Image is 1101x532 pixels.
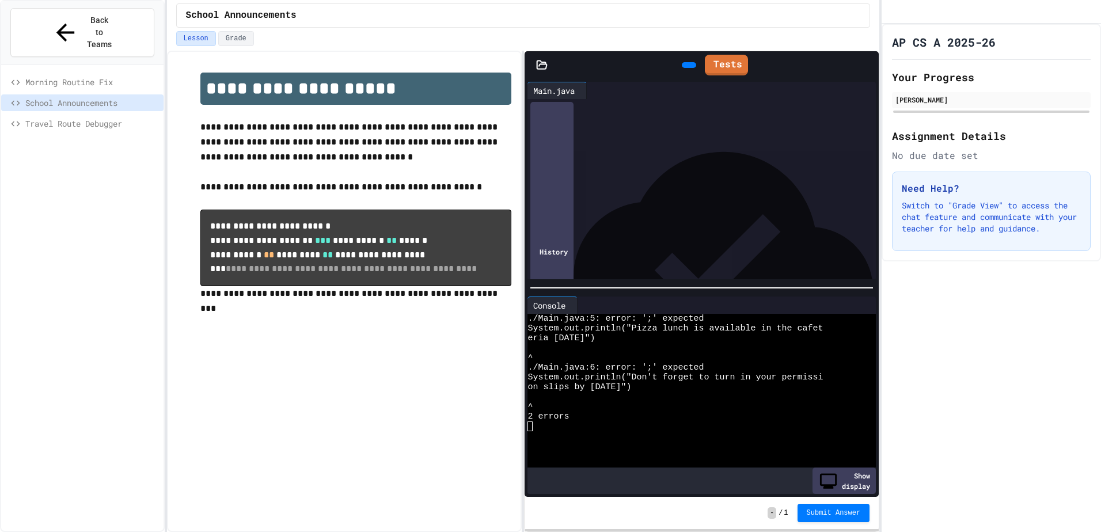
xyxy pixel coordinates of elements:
[186,9,297,22] span: School Announcements
[218,31,254,46] button: Grade
[895,94,1087,105] div: [PERSON_NAME]
[705,55,748,75] a: Tests
[813,468,876,494] div: Show display
[892,149,1091,162] div: No due date set
[527,382,631,392] span: on slips by [DATE]")
[176,31,216,46] button: Lesson
[527,314,704,324] span: ./Main.java:5: error: ';' expected
[527,373,823,382] span: System.out.println("Don't forget to turn in your permissi
[527,85,580,97] div: Main.java
[807,508,861,518] span: Submit Answer
[25,97,159,109] span: School Announcements
[892,34,996,50] h1: AP CS A 2025-26
[779,508,783,518] span: /
[784,508,788,518] span: 1
[892,128,1091,144] h2: Assignment Details
[527,299,571,311] div: Console
[530,102,574,401] div: History
[527,353,533,363] span: ^
[527,363,704,373] span: ./Main.java:6: error: ';' expected
[527,324,823,333] span: System.out.println("Pizza lunch is available in the cafet
[768,507,776,519] span: -
[25,117,159,130] span: Travel Route Debugger
[892,69,1091,85] h2: Your Progress
[10,8,154,57] button: Back to Teams
[527,297,578,314] div: Console
[902,181,1081,195] h3: Need Help?
[798,504,870,522] button: Submit Answer
[902,200,1081,234] p: Switch to "Grade View" to access the chat feature and communicate with your teacher for help and ...
[527,82,587,99] div: Main.java
[527,412,569,421] span: 2 errors
[527,333,595,343] span: eria [DATE]")
[86,14,113,51] span: Back to Teams
[25,76,159,88] span: Morning Routine Fix
[527,402,533,412] span: ^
